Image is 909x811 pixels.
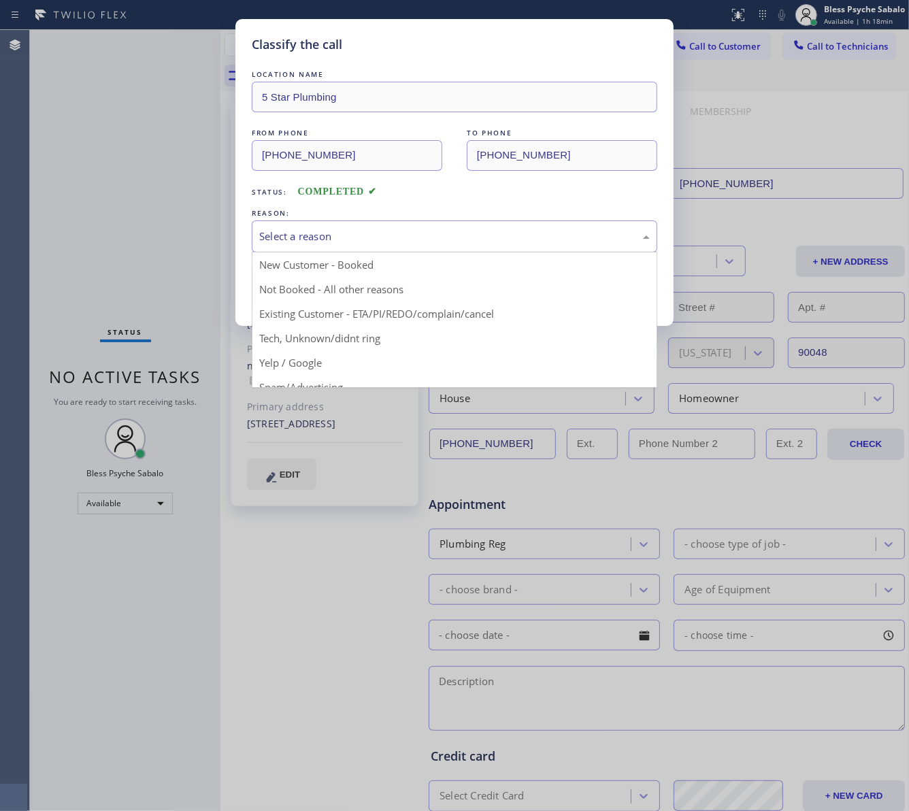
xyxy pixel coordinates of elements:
div: FROM PHONE [252,126,442,140]
div: LOCATION NAME [252,67,657,82]
div: New Customer - Booked [252,252,657,277]
div: Yelp / Google [252,350,657,375]
span: COMPLETED [298,186,377,197]
div: REASON: [252,206,657,220]
div: Tech, Unknown/didnt ring [252,326,657,350]
span: Status: [252,187,287,197]
div: Existing Customer - ETA/PI/REDO/complain/cancel [252,301,657,326]
div: TO PHONE [467,126,657,140]
h5: Classify the call [252,35,342,54]
div: Select a reason [259,229,650,244]
div: Spam/Advertising [252,375,657,399]
input: To phone [467,140,657,171]
input: From phone [252,140,442,171]
div: Not Booked - All other reasons [252,277,657,301]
